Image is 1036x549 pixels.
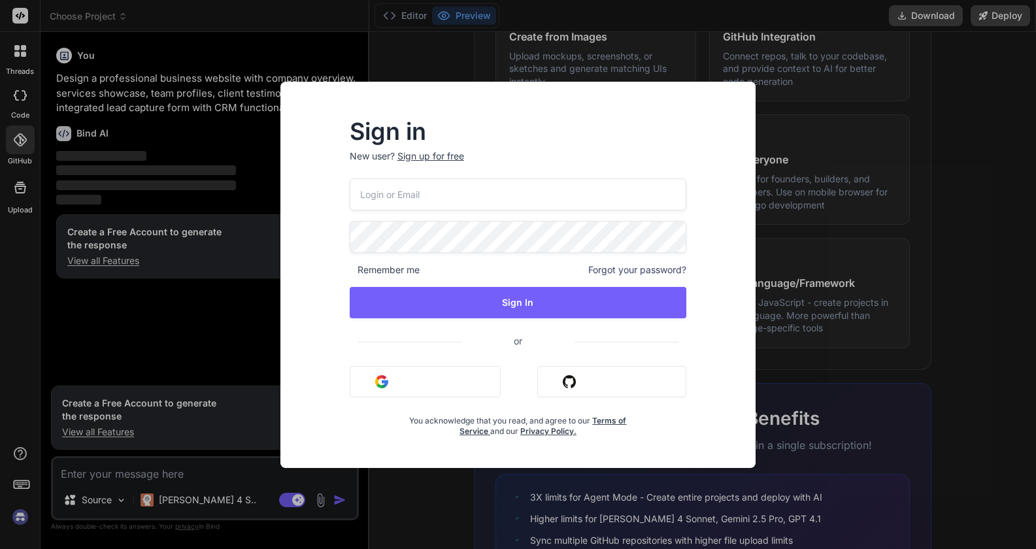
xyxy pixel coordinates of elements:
p: New user? [350,150,687,178]
img: google [375,375,388,388]
button: Sign in with Google [350,366,501,397]
span: Forgot your password? [588,263,686,276]
input: Login or Email [350,178,687,210]
div: You acknowledge that you read, and agree to our and our [406,408,631,437]
h2: Sign in [350,121,687,142]
span: Remember me [350,263,420,276]
img: github [563,375,576,388]
a: Terms of Service [460,416,627,436]
div: Sign up for free [397,150,464,163]
button: Sign In [350,287,687,318]
a: Privacy Policy. [520,426,576,436]
span: or [461,325,575,357]
button: Sign in with Github [537,366,686,397]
